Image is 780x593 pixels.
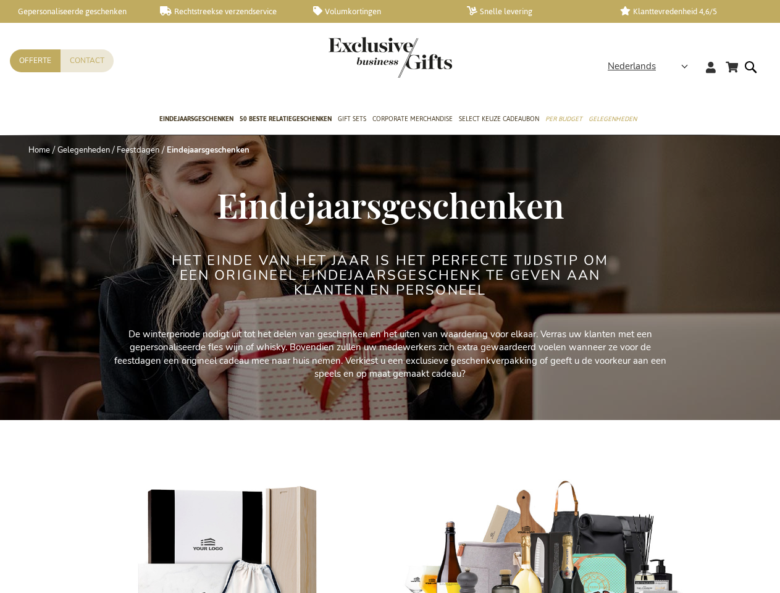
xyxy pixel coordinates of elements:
a: Feestdagen [117,145,159,156]
span: Nederlands [608,59,656,74]
span: 50 beste relatiegeschenken [240,112,332,125]
a: Rechtstreekse verzendservice [160,6,294,17]
span: Corporate Merchandise [372,112,453,125]
img: Exclusive Business gifts logo [329,37,452,78]
a: Eindejaarsgeschenken [159,104,233,135]
a: Gepersonaliseerde geschenken [6,6,140,17]
a: Volumkortingen [313,6,447,17]
span: Per Budget [545,112,582,125]
a: Select Keuze Cadeaubon [459,104,539,135]
a: Snelle levering [467,6,601,17]
a: 50 beste relatiegeschenken [240,104,332,135]
a: Corporate Merchandise [372,104,453,135]
strong: Eindejaarsgeschenken [167,145,250,156]
p: De winterperiode nodigt uit tot het delen van geschenken en het uiten van waardering voor elkaar.... [112,328,668,381]
a: Offerte [10,49,61,72]
a: Gelegenheden [589,104,637,135]
a: store logo [329,37,390,78]
span: Select Keuze Cadeaubon [459,112,539,125]
a: Klanttevredenheid 4,6/5 [620,6,754,17]
span: Gelegenheden [589,112,637,125]
a: Per Budget [545,104,582,135]
span: Eindejaarsgeschenken [217,182,564,227]
a: Contact [61,49,114,72]
a: Gift Sets [338,104,366,135]
span: Eindejaarsgeschenken [159,112,233,125]
a: Home [28,145,50,156]
h2: Het einde van het jaar is het perfecte tijdstip om een origineel eindejaarsgeschenk te geven aan ... [159,253,622,298]
span: Gift Sets [338,112,366,125]
a: Gelegenheden [57,145,110,156]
